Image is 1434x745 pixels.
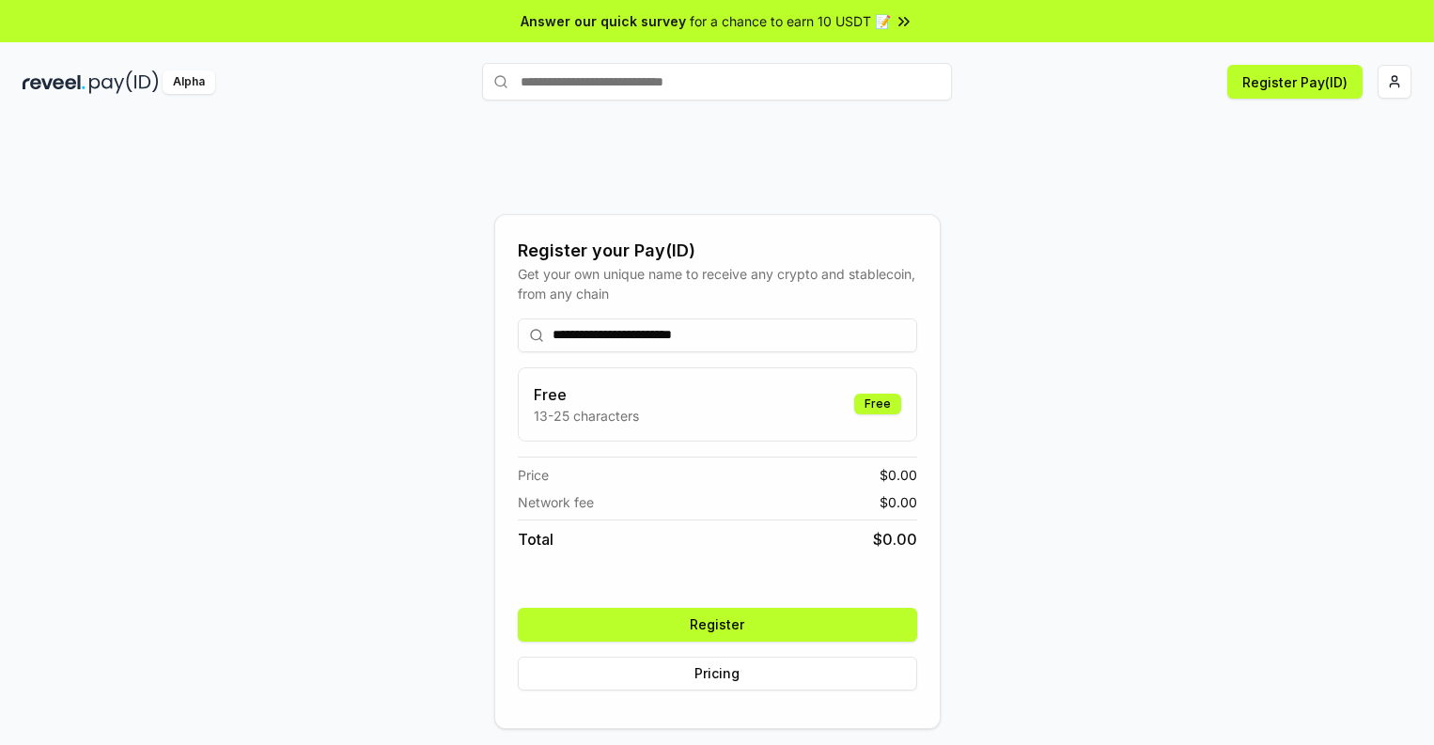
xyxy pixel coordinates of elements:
[690,11,891,31] span: for a chance to earn 10 USDT 📝
[89,70,159,94] img: pay_id
[534,383,639,406] h3: Free
[854,394,901,414] div: Free
[518,492,594,512] span: Network fee
[880,492,917,512] span: $ 0.00
[518,608,917,642] button: Register
[873,528,917,551] span: $ 0.00
[518,657,917,691] button: Pricing
[163,70,215,94] div: Alpha
[518,264,917,303] div: Get your own unique name to receive any crypto and stablecoin, from any chain
[521,11,686,31] span: Answer our quick survey
[518,238,917,264] div: Register your Pay(ID)
[534,406,639,426] p: 13-25 characters
[518,465,549,485] span: Price
[518,528,553,551] span: Total
[880,465,917,485] span: $ 0.00
[23,70,86,94] img: reveel_dark
[1227,65,1363,99] button: Register Pay(ID)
